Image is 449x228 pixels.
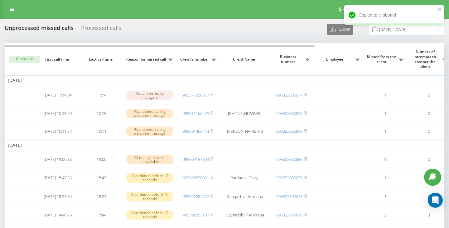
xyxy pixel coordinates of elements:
[9,56,40,63] button: Choose all
[80,188,123,206] td: 18:27
[36,87,80,104] td: [DATE] 11:14:04
[36,207,80,223] td: [DATE] 14:46:26
[126,109,173,118] div: Abandoned during welcome message
[438,7,442,13] button: close
[276,128,302,134] a: 995322880810
[36,123,80,140] td: [DATE] 10:11:24
[276,175,302,181] a: 995322800077
[36,105,80,122] td: [DATE] 10:15:29
[428,193,443,208] div: Open Intercom Messenger
[363,151,407,168] td: 1
[276,92,302,98] a: 995322800077
[80,151,123,168] td: 19:00
[363,105,407,122] td: 1
[183,92,209,98] a: 995571056077
[276,194,302,199] a: 995322800077
[327,24,353,35] button: Export
[273,54,305,64] span: Business number
[126,210,173,220] div: Abandoned before 10 seconds
[80,207,123,223] td: 17:44
[183,175,209,181] a: 995598230051
[126,192,173,201] div: Abandoned before 10 seconds
[220,188,270,206] td: Gamjashvili Mariana
[363,87,407,104] td: 1
[410,49,442,69] span: Number of attempts to contact the client
[220,169,270,186] td: Partladze Giorgi
[220,207,270,223] td: Digmelishvili Manana
[126,57,167,62] span: Reason for missed call
[220,105,270,122] td: [PHONE_NUMBER]
[183,212,209,218] a: 995598253107
[126,173,173,182] div: Abandoned before 10 seconds
[183,111,209,116] a: 995511166273
[363,123,407,140] td: 1
[36,188,80,206] td: [DATE] 18:27:54
[80,105,123,122] td: 10:15
[80,123,123,140] td: 10:11
[36,169,80,186] td: [DATE] 18:47:55
[366,54,398,64] span: Missed from the client
[183,194,209,199] a: 995592284747
[183,156,209,162] a: 995599157899
[84,57,118,62] span: Last call time
[316,57,355,62] span: Employee
[36,151,80,168] td: [DATE] 19:00:33
[126,155,173,164] div: All managers were unavailable
[5,25,74,34] div: Unprocessed missed calls
[80,169,123,186] td: 18:47
[126,126,173,136] div: Abandoned during welcome message
[363,169,407,186] td: 1
[41,57,75,62] span: First call time
[126,91,173,100] div: Not answered by managers
[276,111,302,116] a: 995322880810
[225,57,264,62] span: Client Name
[81,25,122,34] div: Processed calls
[363,207,407,223] td: 2
[363,188,407,206] td: 1
[276,212,302,218] a: 995322880810
[220,123,270,140] td: [PERSON_NAME] FB
[80,87,123,104] td: 11:14
[342,7,375,12] span: Referral program
[344,5,444,25] div: Copied to clipboard!
[179,57,211,62] span: Client's number
[276,156,302,162] a: 995322880888
[183,128,209,134] a: 995591466444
